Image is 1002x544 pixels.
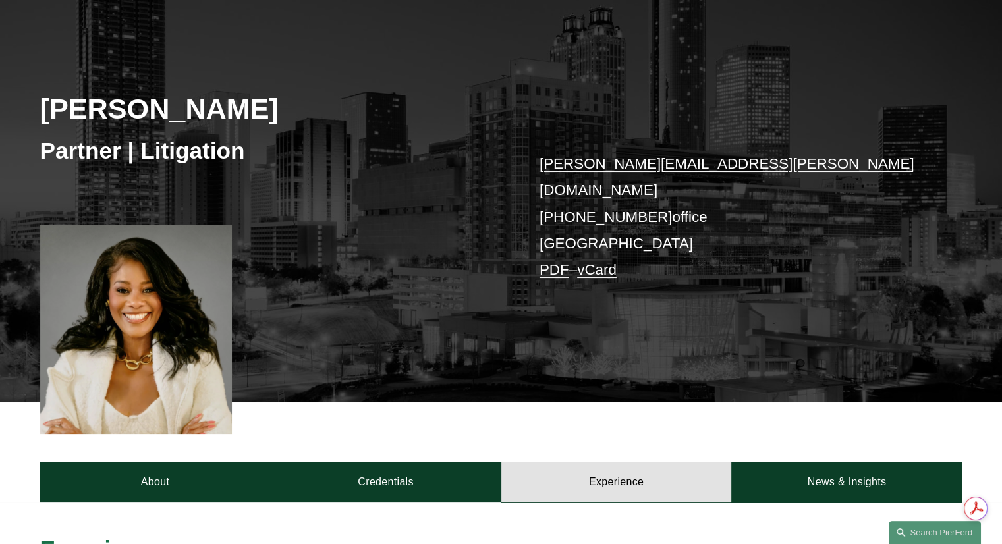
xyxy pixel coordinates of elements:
h2: [PERSON_NAME] [40,92,501,126]
a: vCard [577,261,617,278]
h3: Partner | Litigation [40,136,501,165]
a: Credentials [271,462,501,501]
a: [PHONE_NUMBER] [540,209,673,225]
a: Experience [501,462,732,501]
a: PDF [540,261,569,278]
a: Search this site [889,521,981,544]
p: office [GEOGRAPHIC_DATA] – [540,151,924,284]
a: News & Insights [731,462,962,501]
a: About [40,462,271,501]
a: [PERSON_NAME][EMAIL_ADDRESS][PERSON_NAME][DOMAIN_NAME] [540,155,914,198]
